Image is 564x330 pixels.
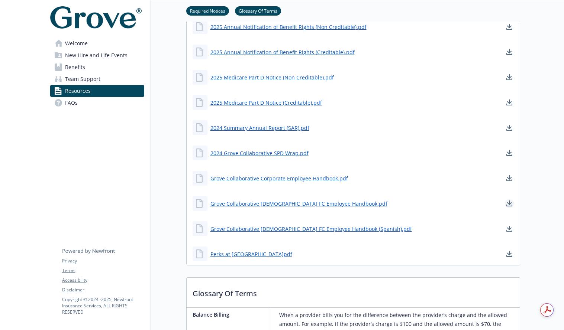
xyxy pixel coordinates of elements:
[210,200,387,208] a: Grove Collaborative [DEMOGRAPHIC_DATA] FC Employee Handbook.pdf
[62,277,144,284] a: Accessibility
[50,97,144,109] a: FAQs
[210,225,412,233] a: Grove Collaborative [DEMOGRAPHIC_DATA] FC Employee Handbook (Spanish).pdf
[65,61,85,73] span: Benefits
[50,61,144,73] a: Benefits
[210,149,309,157] a: 2024 Grove Collaborative SPD Wrap.pdf
[65,85,91,97] span: Resources
[235,7,281,14] a: Glossary Of Terms
[210,174,348,182] a: Grove Collaborative Corporate Employee Handbook.pdf
[505,48,514,56] a: download document
[210,23,367,31] a: 2025 Annual Notification of Benefit Rights (Non Creditable).pdf
[62,296,144,315] p: Copyright © 2024 - 2025 , Newfront Insurance Services, ALL RIGHTS RESERVED
[65,73,100,85] span: Team Support
[186,7,229,14] a: Required Notices
[65,97,78,109] span: FAQs
[505,174,514,183] a: download document
[505,22,514,31] a: download document
[65,49,128,61] span: New Hire and Life Events
[210,250,292,258] a: Perks at [GEOGRAPHIC_DATA]pdf
[210,73,334,81] a: 2025 Medicare Part D Notice (Non Creditable).pdf
[505,249,514,258] a: download document
[505,199,514,208] a: download document
[65,37,88,49] span: Welcome
[505,224,514,233] a: download document
[505,98,514,107] a: download document
[210,124,309,132] a: 2024 Summary Annual Report (SAR).pdf
[50,49,144,61] a: New Hire and Life Events
[62,267,144,274] a: Terms
[193,311,267,318] p: Balance Billing
[505,148,514,157] a: download document
[62,287,144,293] a: Disclaimer
[210,48,355,56] a: 2025 Annual Notification of Benefit Rights (Creditable).pdf
[62,258,144,264] a: Privacy
[50,85,144,97] a: Resources
[505,123,514,132] a: download document
[210,99,322,107] a: 2025 Medicare Part D Notice (Creditable).pdf
[50,37,144,49] a: Welcome
[50,73,144,85] a: Team Support
[187,278,520,305] p: Glossary Of Terms
[505,73,514,82] a: download document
